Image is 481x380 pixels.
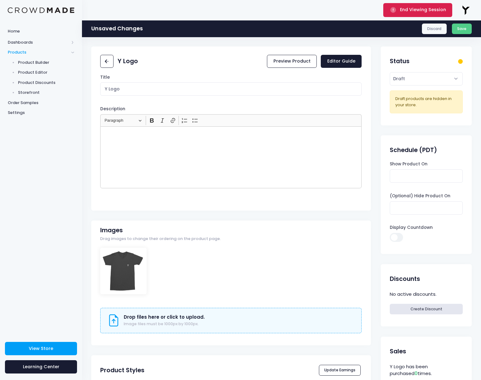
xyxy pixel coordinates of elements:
h2: Sales [390,348,406,355]
h2: Schedule (PDT) [390,146,437,154]
div: Draft products are hidden in your store. [395,96,457,108]
h2: Y Logo [118,58,138,65]
h2: Images [100,227,123,234]
button: End Viewing Session [383,3,452,17]
span: Home [8,28,74,34]
h2: Product Styles [100,367,144,374]
div: Editor toolbar [100,114,362,126]
span: Order Samples [8,100,74,106]
label: Description [100,106,125,112]
span: Drag images to change their ordering on the product page. [100,236,221,242]
a: Preview Product [267,55,317,68]
span: Product Builder [18,59,75,66]
div: Rich Text Editor, main [100,126,362,188]
a: View Store [5,342,77,355]
span: 0 [414,370,418,377]
label: (Optional) Hide Product On [390,193,450,199]
span: Settings [8,110,74,116]
span: End Viewing Session [400,7,446,13]
span: Learning Center [23,364,59,370]
h2: Discounts [390,275,420,282]
span: View Store [29,345,53,352]
a: Editor Guide [321,55,362,68]
a: Create Discount [390,304,462,314]
span: Image files must be 1000px by 1000px. [124,321,199,326]
img: Logo [8,7,74,13]
h1: Unsaved Changes [91,25,143,32]
span: Product Discounts [18,80,75,86]
a: Learning Center [5,360,77,373]
img: User [459,4,472,16]
button: Paragraph [102,116,144,125]
h3: Drop files here or click to upload. [124,314,205,320]
span: Paragraph [105,117,137,124]
span: Storefront [18,90,75,96]
label: Show Product On [390,161,427,167]
div: Y Logo has been purchased times. [390,362,462,378]
a: Discard [422,24,447,34]
span: Products [8,49,69,55]
span: Dashboards [8,39,69,46]
h2: Status [390,58,410,65]
div: No active discounts. [390,290,462,299]
span: Product Editor [18,69,75,76]
button: Update Earnings [319,365,361,375]
label: Title [100,74,110,81]
label: Display Countdown [390,225,433,231]
button: Save [452,24,472,34]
